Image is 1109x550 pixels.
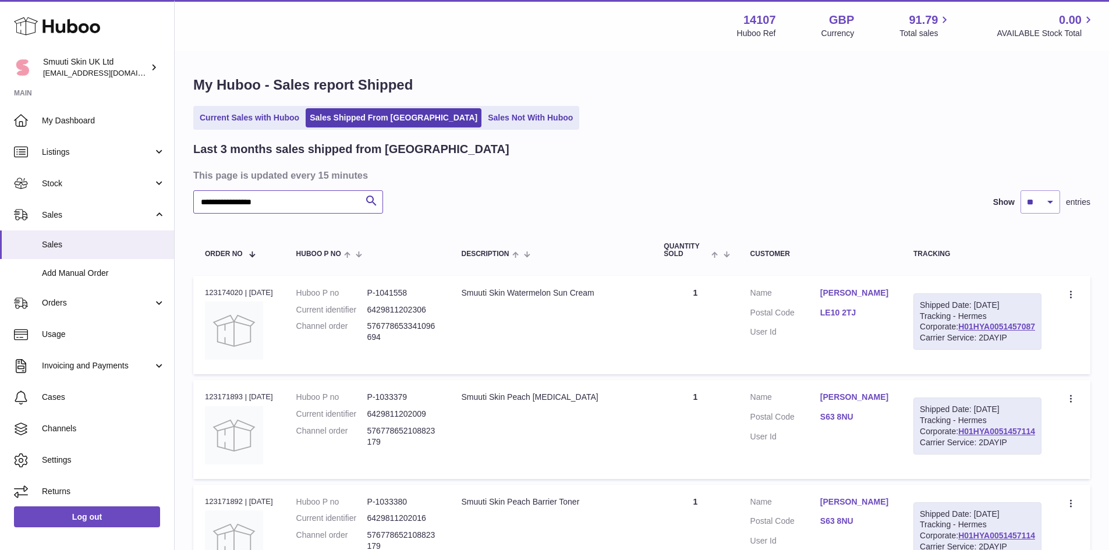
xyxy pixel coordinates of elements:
span: Description [461,250,509,258]
img: no-photo.jpg [205,406,263,464]
div: 123171893 | [DATE] [205,392,273,402]
div: Tracking - Hermes Corporate: [913,398,1041,455]
span: Sales [42,239,165,250]
div: Customer [750,250,890,258]
h1: My Huboo - Sales report Shipped [193,76,1090,94]
dt: Postal Code [750,411,820,425]
span: Cases [42,392,165,403]
dt: User Id [750,431,820,442]
span: Quantity Sold [664,243,708,258]
dt: Postal Code [750,516,820,530]
dt: Current identifier [296,304,367,315]
strong: 14107 [743,12,776,28]
span: [EMAIL_ADDRESS][DOMAIN_NAME] [43,68,171,77]
h2: Last 3 months sales shipped from [GEOGRAPHIC_DATA] [193,141,509,157]
dt: Channel order [296,321,367,343]
span: Total sales [899,28,951,39]
img: internalAdmin-14107@internal.huboo.com [14,59,31,76]
a: Sales Shipped From [GEOGRAPHIC_DATA] [306,108,481,127]
dt: Huboo P no [296,496,367,508]
span: Huboo P no [296,250,341,258]
td: 1 [652,380,738,478]
span: Stock [42,178,153,189]
div: Tracking - Hermes Corporate: [913,293,1041,350]
div: Huboo Ref [737,28,776,39]
span: Channels [42,423,165,434]
td: 1 [652,276,738,374]
div: Shipped Date: [DATE] [920,509,1035,520]
span: Settings [42,455,165,466]
strong: GBP [829,12,854,28]
div: Smuuti Skin Peach Barrier Toner [461,496,640,508]
a: 0.00 AVAILABLE Stock Total [997,12,1095,39]
a: H01HYA0051457114 [958,427,1035,436]
dd: 6429811202306 [367,304,438,315]
span: Invoicing and Payments [42,360,153,371]
span: Returns [42,486,165,497]
dt: Name [750,288,820,301]
a: H01HYA0051457087 [958,322,1035,331]
div: Carrier Service: 2DAYIP [920,437,1035,448]
span: Order No [205,250,243,258]
a: Current Sales with Huboo [196,108,303,127]
div: Smuuti Skin Peach [MEDICAL_DATA] [461,392,640,403]
dt: Huboo P no [296,288,367,299]
div: Shipped Date: [DATE] [920,404,1035,415]
dd: 576778653341096694 [367,321,438,343]
dd: 6429811202016 [367,513,438,524]
span: Sales [42,210,153,221]
div: Smuuti Skin UK Ltd [43,56,148,79]
span: My Dashboard [42,115,165,126]
img: no-photo.jpg [205,301,263,360]
dt: Channel order [296,425,367,448]
div: 123171892 | [DATE] [205,496,273,507]
dt: Postal Code [750,307,820,321]
label: Show [993,197,1015,208]
div: Currency [821,28,855,39]
dd: P-1033379 [367,392,438,403]
h3: This page is updated every 15 minutes [193,169,1087,182]
span: Orders [42,297,153,308]
span: AVAILABLE Stock Total [997,28,1095,39]
dt: Name [750,496,820,510]
span: 0.00 [1059,12,1082,28]
div: 123174020 | [DATE] [205,288,273,298]
a: 91.79 Total sales [899,12,951,39]
a: S63 8NU [820,411,890,423]
a: H01HYA0051457114 [958,531,1035,540]
div: Smuuti Skin Watermelon Sun Cream [461,288,640,299]
span: Usage [42,329,165,340]
dd: 576778652108823179 [367,425,438,448]
dd: 6429811202009 [367,409,438,420]
a: S63 8NU [820,516,890,527]
span: 91.79 [909,12,938,28]
a: LE10 2TJ [820,307,890,318]
div: Tracking [913,250,1041,258]
dt: Name [750,392,820,406]
dt: Current identifier [296,409,367,420]
dd: P-1041558 [367,288,438,299]
span: Add Manual Order [42,268,165,279]
a: [PERSON_NAME] [820,496,890,508]
a: Sales Not With Huboo [484,108,577,127]
dt: User Id [750,327,820,338]
dt: Huboo P no [296,392,367,403]
dt: User Id [750,535,820,547]
div: Shipped Date: [DATE] [920,300,1035,311]
div: Carrier Service: 2DAYIP [920,332,1035,343]
dt: Current identifier [296,513,367,524]
dd: P-1033380 [367,496,438,508]
a: [PERSON_NAME] [820,288,890,299]
a: [PERSON_NAME] [820,392,890,403]
span: Listings [42,147,153,158]
a: Log out [14,506,160,527]
span: entries [1066,197,1090,208]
